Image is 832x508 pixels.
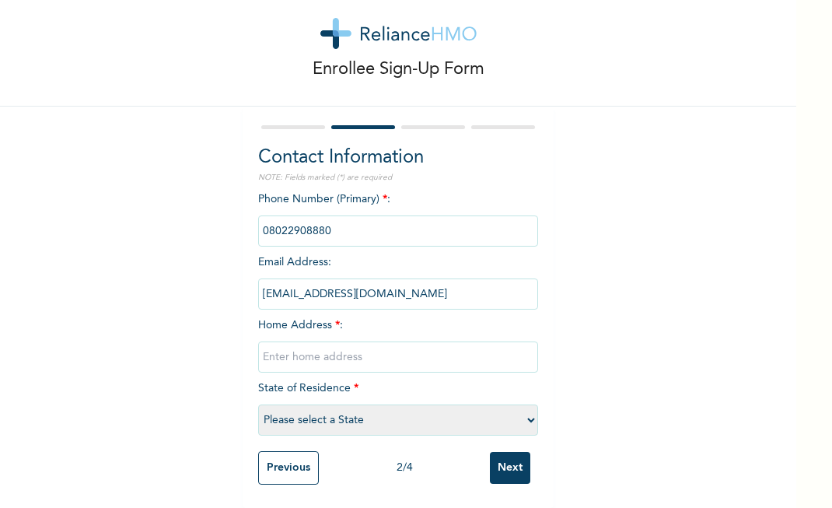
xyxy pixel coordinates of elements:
[258,279,538,310] input: Enter email Address
[258,320,538,363] span: Home Address :
[258,342,538,373] input: Enter home address
[319,460,490,476] div: 2 / 4
[490,452,530,484] input: Next
[258,194,538,236] span: Phone Number (Primary) :
[258,144,538,172] h2: Contact Information
[258,257,538,300] span: Email Address :
[258,451,319,485] input: Previous
[258,172,538,184] p: NOTE: Fields marked (*) are required
[258,383,538,426] span: State of Residence
[258,215,538,247] input: Enter Primary Phone Number
[320,18,477,49] img: logo
[313,57,484,82] p: Enrollee Sign-Up Form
